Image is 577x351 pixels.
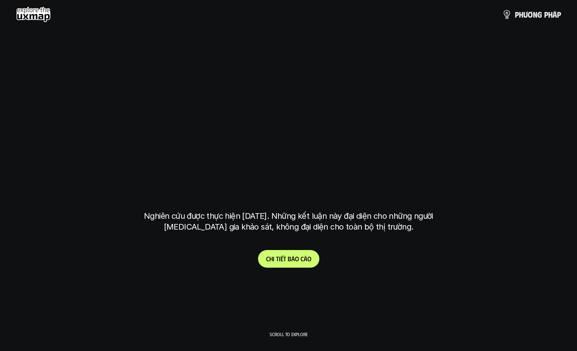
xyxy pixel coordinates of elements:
[533,10,537,19] span: n
[301,255,304,262] span: c
[258,250,319,268] a: Chitiếtbáocáo
[276,255,279,262] span: t
[283,255,286,262] span: t
[288,255,291,262] span: b
[269,255,273,262] span: h
[280,255,283,262] span: ế
[537,10,542,19] span: g
[528,10,533,19] span: ơ
[304,255,307,262] span: á
[142,105,435,139] h1: phạm vi công việc của
[515,10,519,19] span: p
[519,10,523,19] span: h
[307,255,311,262] span: o
[295,255,299,262] span: o
[138,211,439,232] p: Nghiên cứu được thực hiện [DATE]. Những kết luận này đại diện cho những người [MEDICAL_DATA] gia ...
[261,86,322,95] h6: Kết quả nghiên cứu
[291,255,295,262] span: á
[523,10,528,19] span: ư
[279,255,280,262] span: i
[548,10,553,19] span: h
[270,331,308,337] p: Scroll to explore
[553,10,557,19] span: á
[557,10,561,19] span: p
[273,255,274,262] span: i
[266,255,269,262] span: C
[146,169,432,202] h1: tại [GEOGRAPHIC_DATA]
[502,6,561,22] a: phươngpháp
[544,10,548,19] span: p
